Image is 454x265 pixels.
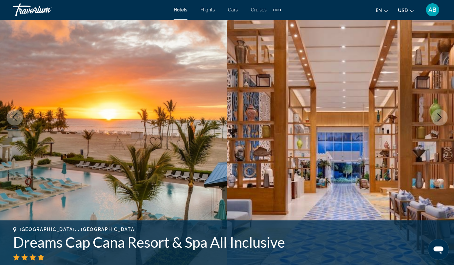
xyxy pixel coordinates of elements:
span: USD [398,8,408,13]
a: Cruises [251,7,267,12]
a: Travorium [13,1,79,18]
button: Previous image [7,109,23,125]
button: User Menu [424,3,441,17]
button: Change language [376,6,388,15]
iframe: Button to launch messaging window [428,239,449,260]
button: Extra navigation items [273,5,281,15]
a: Flights [200,7,215,12]
a: Hotels [174,7,187,12]
span: AB [428,7,436,13]
span: [GEOGRAPHIC_DATA], , [GEOGRAPHIC_DATA] [20,227,136,232]
h1: Dreams Cap Cana Resort & Spa All Inclusive [13,234,441,251]
button: Next image [431,109,447,125]
button: Change currency [398,6,414,15]
a: Cars [228,7,238,12]
span: en [376,8,382,13]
